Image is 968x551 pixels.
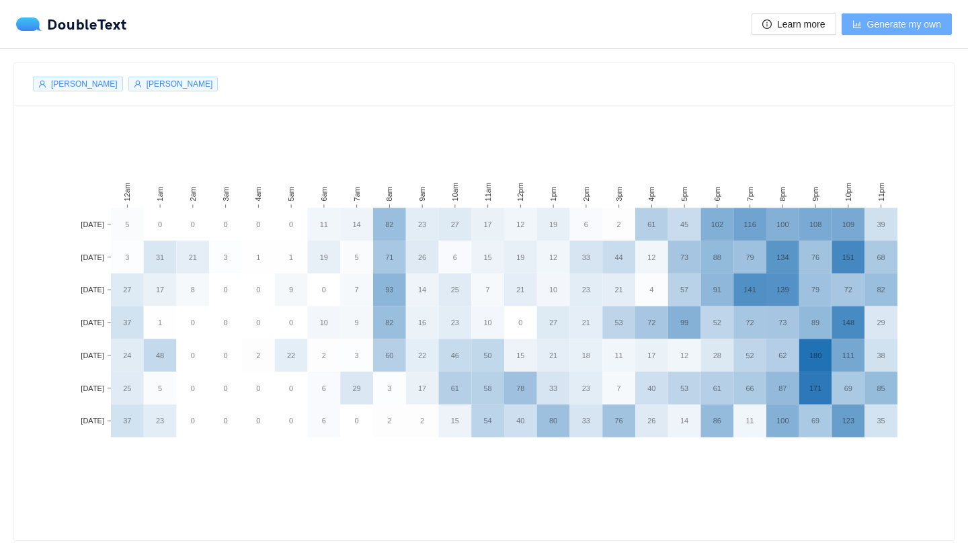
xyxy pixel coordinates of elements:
[877,183,885,202] text: 11pm
[713,286,721,294] text: 91
[451,183,459,202] text: 10am
[713,253,721,261] text: 88
[451,417,459,425] text: 15
[877,220,885,228] text: 39
[16,17,127,31] div: DoubleText
[191,319,195,327] text: 0
[582,187,590,201] text: 2pm
[289,286,293,294] text: 9
[256,253,260,261] text: 1
[877,286,885,294] text: 82
[81,384,104,392] text: [DATE]
[713,384,721,392] text: 61
[647,220,655,228] text: 61
[385,351,393,359] text: 60
[752,19,836,30] a: info-circleLearn more
[123,319,131,327] text: 37
[713,319,721,327] text: 52
[844,183,852,202] text: 10pm
[385,187,393,201] text: 8am
[123,183,131,202] text: 12am
[484,220,492,228] text: 17
[387,384,391,392] text: 3
[418,319,426,327] text: 16
[877,417,885,425] text: 35
[385,253,393,261] text: 71
[713,351,721,359] text: 28
[811,253,819,261] text: 76
[385,319,393,327] text: 82
[451,286,459,294] text: 25
[51,79,118,89] span: [PERSON_NAME]
[516,253,524,261] text: 19
[582,351,590,359] text: 18
[123,286,131,294] text: 27
[81,417,104,425] text: [DATE]
[680,187,688,201] text: 5pm
[16,17,127,31] a: logoDoubleText
[877,351,885,359] text: 38
[320,220,328,228] text: 11
[125,220,129,228] text: 5
[615,417,623,425] text: 76
[516,220,524,228] text: 12
[518,319,522,327] text: 0
[516,417,524,425] text: 40
[81,253,104,261] text: [DATE]
[353,384,361,392] text: 29
[582,384,590,392] text: 23
[156,286,164,294] text: 17
[256,384,260,392] text: 0
[16,17,47,31] img: logo
[746,187,754,201] text: 7pm
[418,384,426,392] text: 17
[191,351,195,359] text: 0
[156,351,164,359] text: 48
[287,351,295,359] text: 22
[647,417,655,425] text: 26
[289,384,293,392] text: 0
[743,220,756,228] text: 116
[852,19,862,30] span: bar-chart
[549,253,557,261] text: 12
[147,79,213,89] span: [PERSON_NAME]
[549,187,557,201] text: 1pm
[809,351,821,359] text: 180
[289,253,293,261] text: 1
[516,351,524,359] text: 15
[647,351,655,359] text: 17
[615,253,623,261] text: 44
[842,319,854,327] text: 148
[746,384,754,392] text: 66
[289,220,293,228] text: 0
[158,384,162,392] text: 5
[516,183,524,202] text: 12pm
[81,319,104,327] text: [DATE]
[877,253,885,261] text: 68
[123,417,131,425] text: 37
[844,286,852,294] text: 72
[776,286,789,294] text: 139
[322,286,326,294] text: 0
[486,286,490,294] text: 7
[778,187,787,201] text: 8pm
[191,220,195,228] text: 0
[189,253,197,261] text: 21
[484,183,492,202] text: 11am
[615,187,623,201] text: 3pm
[355,351,359,359] text: 3
[842,13,953,35] button: bar-chartGenerate my own
[584,220,588,228] text: 6
[418,253,426,261] text: 26
[680,351,688,359] text: 12
[256,220,260,228] text: 0
[549,319,557,327] text: 27
[451,319,459,327] text: 23
[743,286,756,294] text: 141
[224,384,228,392] text: 0
[484,417,492,425] text: 54
[353,187,361,201] text: 7am
[134,80,142,88] span: user
[81,351,104,359] text: [DATE]
[776,253,789,261] text: 134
